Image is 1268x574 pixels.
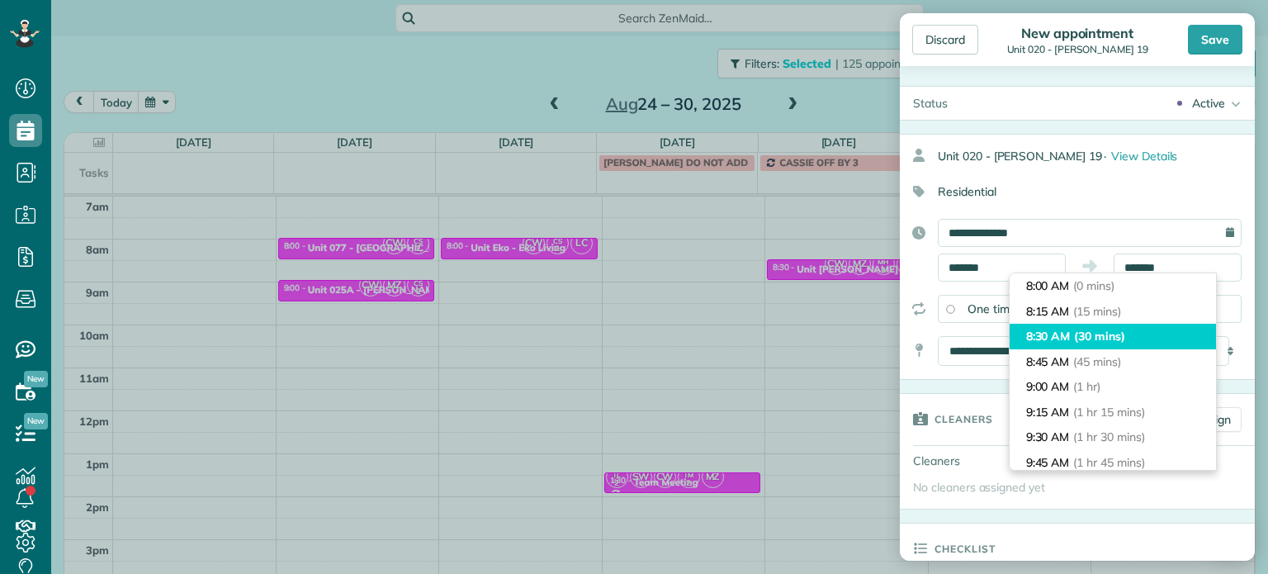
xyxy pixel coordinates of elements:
[1010,299,1216,325] li: 8:15 AM
[912,25,978,55] div: Discard
[900,178,1242,206] div: Residential
[968,301,1016,316] span: One time
[1010,400,1216,425] li: 9:15 AM
[946,305,954,313] input: One time
[1104,149,1106,164] span: ·
[1073,304,1121,319] span: (15 mins)
[913,480,1045,495] span: No cleaners assigned yet
[1010,273,1216,299] li: 8:00 AM
[1010,450,1216,476] li: 9:45 AM
[934,394,993,444] h3: Cleaners
[1010,349,1216,375] li: 8:45 AM
[1002,44,1153,55] div: Unit 020 - [PERSON_NAME] 19
[1010,374,1216,400] li: 9:00 AM
[900,87,961,120] div: Status
[934,524,996,573] h3: Checklist
[1074,329,1125,344] span: (30 mins)
[1002,25,1153,41] div: New appointment
[1073,278,1114,293] span: (0 mins)
[900,446,1015,476] div: Cleaners
[1073,379,1100,394] span: (1 hr)
[1010,324,1216,349] li: 8:30 AM
[24,413,48,429] span: New
[1188,25,1242,55] div: Save
[1073,429,1144,444] span: (1 hr 30 mins)
[938,141,1255,171] div: Unit 020 - [PERSON_NAME] 19
[1192,95,1225,111] div: Active
[1073,354,1121,369] span: (45 mins)
[1073,405,1144,420] span: (1 hr 15 mins)
[1010,425,1216,450] li: 9:30 AM
[1073,455,1144,470] span: (1 hr 45 mins)
[1111,149,1178,164] span: View Details
[24,371,48,387] span: New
